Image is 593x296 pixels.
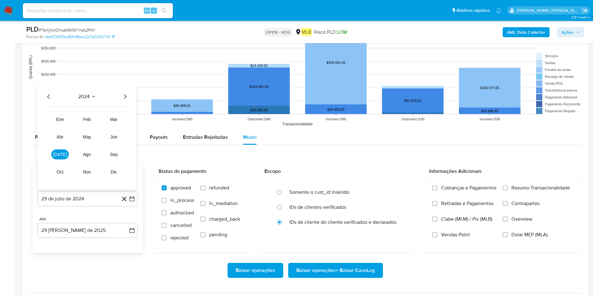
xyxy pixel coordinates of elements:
[517,8,580,13] p: juliane.miranda@mercadolivre.com
[582,7,588,14] a: Sair
[263,28,293,37] p: OPEN - ROS
[496,8,501,13] a: Notificações
[26,24,39,34] b: PLD
[26,34,43,40] b: Person ID
[557,27,584,37] button: Ações
[571,15,590,20] span: 3.157.1-hotfix-1
[561,27,574,37] span: Ações
[503,27,550,37] button: AML Data Collector
[45,34,115,40] a: abef124f00bd831e8bac2b7b32007101
[158,6,170,15] button: search-icon
[23,7,173,15] input: Pesquise usuários ou casos...
[507,27,545,37] b: AML Data Collector
[456,7,490,14] span: Atalhos rápidos
[39,27,95,33] span: # 7bXjKkiChvaM6l1SYYsA2PnY
[144,8,149,13] span: Alt
[301,28,312,36] em: MLB
[314,29,347,36] span: Risco PLD:
[337,28,347,36] span: LOW
[153,8,155,13] span: s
